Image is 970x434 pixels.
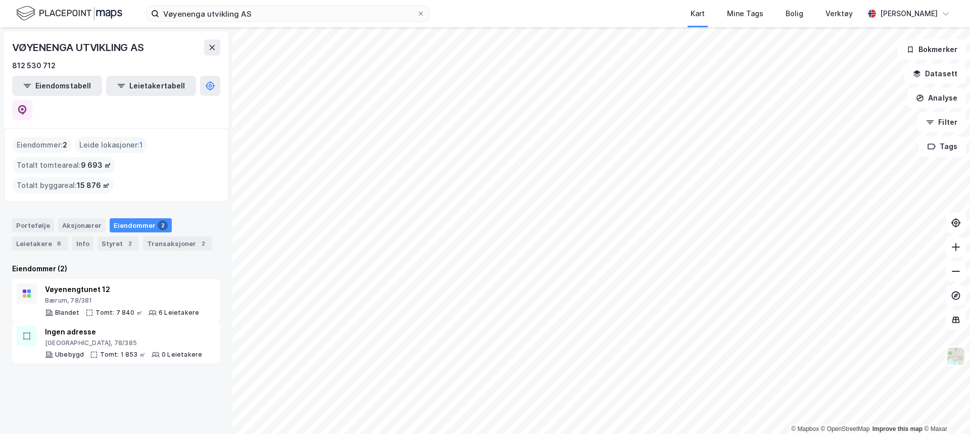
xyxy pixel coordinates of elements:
[13,157,115,173] div: Totalt tomteareal :
[98,236,139,251] div: Styret
[904,64,966,84] button: Datasett
[198,238,208,249] div: 2
[826,8,853,20] div: Verktøy
[143,236,212,251] div: Transaksjoner
[159,309,199,317] div: 6 Leietakere
[880,8,938,20] div: [PERSON_NAME]
[125,238,135,249] div: 2
[55,351,84,359] div: Ubebygd
[139,139,143,151] span: 1
[13,177,114,194] div: Totalt byggareal :
[75,137,147,153] div: Leide lokasjoner :
[12,39,146,56] div: VØYENENGA UTVIKLING AS
[110,218,172,232] div: Eiendommer
[727,8,763,20] div: Mine Tags
[919,136,966,157] button: Tags
[919,385,970,434] iframe: Chat Widget
[12,60,56,72] div: 812 530 712
[872,425,923,432] a: Improve this map
[81,159,111,171] span: 9 693 ㎡
[63,139,67,151] span: 2
[13,137,71,153] div: Eiendommer :
[45,326,202,338] div: Ingen adresse
[946,347,965,366] img: Z
[12,263,220,275] div: Eiendommer (2)
[691,8,705,20] div: Kart
[54,238,64,249] div: 6
[791,425,819,432] a: Mapbox
[162,351,202,359] div: 0 Leietakere
[95,309,142,317] div: Tomt: 7 840 ㎡
[55,309,79,317] div: Blandet
[58,218,106,232] div: Aksjonærer
[12,236,68,251] div: Leietakere
[16,5,122,22] img: logo.f888ab2527a4732fd821a326f86c7f29.svg
[907,88,966,108] button: Analyse
[106,76,196,96] button: Leietakertabell
[45,297,199,305] div: Bærum, 78/381
[917,112,966,132] button: Filter
[12,76,102,96] button: Eiendomstabell
[159,6,417,21] input: Søk på adresse, matrikkel, gårdeiere, leietakere eller personer
[158,220,168,230] div: 2
[12,218,54,232] div: Portefølje
[45,283,199,296] div: Vøyenengtunet 12
[821,425,870,432] a: OpenStreetMap
[72,236,93,251] div: Info
[45,339,202,347] div: [GEOGRAPHIC_DATA], 78/385
[77,179,110,191] span: 15 876 ㎡
[786,8,803,20] div: Bolig
[100,351,145,359] div: Tomt: 1 853 ㎡
[898,39,966,60] button: Bokmerker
